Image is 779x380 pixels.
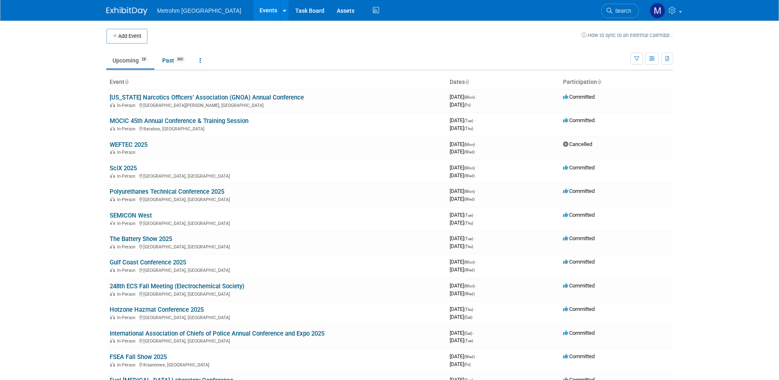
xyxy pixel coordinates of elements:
[464,244,473,249] span: (Thu)
[464,284,475,288] span: (Mon)
[450,117,476,123] span: [DATE]
[450,125,473,131] span: [DATE]
[476,141,477,147] span: -
[110,150,115,154] img: In-Person Event
[110,337,443,344] div: [GEOGRAPHIC_DATA], [GEOGRAPHIC_DATA]
[450,235,476,241] span: [DATE]
[464,95,475,100] span: (Mon)
[464,260,475,264] span: (Mon)
[476,94,477,100] span: -
[464,150,475,154] span: (Wed)
[450,148,475,155] span: [DATE]
[464,221,473,225] span: (Thu)
[117,103,138,108] span: In-Person
[450,141,477,147] span: [DATE]
[110,188,224,195] a: Polyurethanes Technical Conference 2025
[464,331,472,336] span: (Sat)
[110,283,244,290] a: 248th ECS Fall Meeting (Electrochemical Society)
[110,94,304,101] a: [US_STATE] Narcotics Officers’ Association (GNOA) Annual Conference
[110,314,443,320] div: [GEOGRAPHIC_DATA], [GEOGRAPHIC_DATA]
[117,197,138,202] span: In-Person
[563,235,595,241] span: Committed
[612,8,631,14] span: Search
[110,361,443,368] div: Kissimmee, [GEOGRAPHIC_DATA]
[117,338,138,344] span: In-Person
[450,94,477,100] span: [DATE]
[597,79,601,85] a: Sort by Participation Type
[450,330,475,336] span: [DATE]
[473,330,475,336] span: -
[157,7,241,14] span: Metrohm [GEOGRAPHIC_DATA]
[110,292,115,296] img: In-Person Event
[110,165,137,172] a: SciX 2025
[464,268,475,272] span: (Wed)
[464,292,475,296] span: (Wed)
[117,221,138,226] span: In-Person
[650,3,665,19] img: Michelle Simoes
[110,266,443,273] div: [GEOGRAPHIC_DATA], [GEOGRAPHIC_DATA]
[474,212,476,218] span: -
[110,196,443,202] div: [GEOGRAPHIC_DATA], [GEOGRAPHIC_DATA]
[110,103,115,107] img: In-Person Event
[563,117,595,123] span: Committed
[601,4,639,18] a: Search
[464,189,475,194] span: (Mon)
[464,142,475,147] span: (Mon)
[117,126,138,132] span: In-Person
[124,79,129,85] a: Sort by Event Name
[110,290,443,297] div: [GEOGRAPHIC_DATA], [GEOGRAPHIC_DATA]
[464,126,473,131] span: (Thu)
[117,150,138,155] span: In-Person
[106,29,147,44] button: Add Event
[563,306,595,312] span: Committed
[175,56,186,63] span: 360
[110,243,443,250] div: [GEOGRAPHIC_DATA], [GEOGRAPHIC_DATA]
[563,141,592,147] span: Cancelled
[139,56,148,63] span: 28
[450,165,477,171] span: [DATE]
[450,266,475,273] span: [DATE]
[117,362,138,368] span: In-Person
[110,306,204,313] a: Hotzone Hazmat Conference 2025
[563,330,595,336] span: Committed
[110,330,324,337] a: International Association of Chiefs of Police Annual Conference and Expo 2025
[464,338,473,343] span: (Tue)
[110,172,443,179] div: [GEOGRAPHIC_DATA], [GEOGRAPHIC_DATA]
[450,314,472,320] span: [DATE]
[464,174,475,178] span: (Wed)
[450,172,475,178] span: [DATE]
[464,315,472,320] span: (Sat)
[450,188,477,194] span: [DATE]
[450,102,471,108] span: [DATE]
[450,212,476,218] span: [DATE]
[110,126,115,130] img: In-Person Event
[450,196,475,202] span: [DATE]
[450,306,476,312] span: [DATE]
[563,212,595,218] span: Committed
[450,259,477,265] span: [DATE]
[563,259,595,265] span: Committed
[117,174,138,179] span: In-Person
[106,7,147,15] img: ExhibitDay
[581,32,673,38] a: How to sync to an external calendar...
[450,361,471,367] span: [DATE]
[563,353,595,359] span: Committed
[106,53,154,68] a: Upcoming28
[560,75,673,89] th: Participation
[464,166,475,170] span: (Mon)
[110,212,152,219] a: SEMICON West
[464,118,473,123] span: (Tue)
[446,75,560,89] th: Dates
[474,235,476,241] span: -
[110,102,443,108] div: [GEOGRAPHIC_DATA][PERSON_NAME], [GEOGRAPHIC_DATA]
[117,292,138,297] span: In-Person
[465,79,469,85] a: Sort by Start Date
[563,283,595,289] span: Committed
[464,307,473,312] span: (Thu)
[110,197,115,201] img: In-Person Event
[110,174,115,178] img: In-Person Event
[450,220,473,226] span: [DATE]
[464,236,473,241] span: (Tue)
[110,315,115,319] img: In-Person Event
[464,355,475,359] span: (Wed)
